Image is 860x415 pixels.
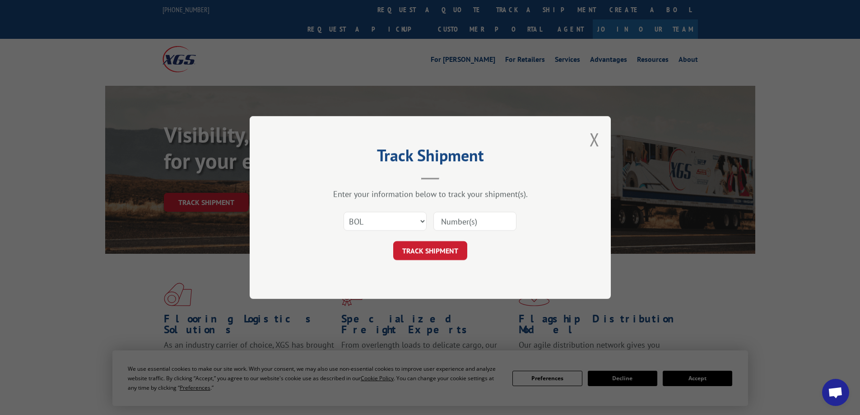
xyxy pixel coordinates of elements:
button: Close modal [590,127,600,151]
div: Open chat [822,379,849,406]
input: Number(s) [433,212,516,231]
div: Enter your information below to track your shipment(s). [295,189,566,199]
h2: Track Shipment [295,149,566,166]
button: TRACK SHIPMENT [393,241,467,260]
